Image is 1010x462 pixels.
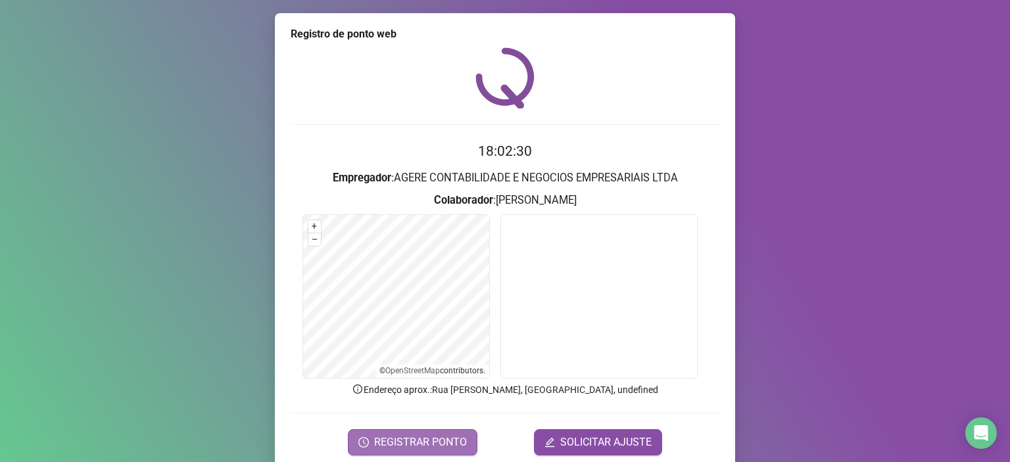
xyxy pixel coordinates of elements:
[348,429,477,455] button: REGISTRAR PONTO
[308,233,321,246] button: –
[385,366,440,375] a: OpenStreetMap
[291,170,719,187] h3: : AGERE CONTABILIDADE E NEGOCIOS EMPRESARIAIS LTDA
[308,220,321,233] button: +
[333,172,391,184] strong: Empregador
[379,366,485,375] li: © contributors.
[965,417,997,449] div: Open Intercom Messenger
[560,434,652,450] span: SOLICITAR AJUSTE
[358,437,369,448] span: clock-circle
[544,437,555,448] span: edit
[478,143,532,159] time: 18:02:30
[475,47,535,108] img: QRPoint
[434,194,493,206] strong: Colaborador
[534,429,662,455] button: editSOLICITAR AJUSTE
[352,383,364,395] span: info-circle
[291,192,719,209] h3: : [PERSON_NAME]
[291,26,719,42] div: Registro de ponto web
[374,434,467,450] span: REGISTRAR PONTO
[291,382,719,397] p: Endereço aprox. : Rua [PERSON_NAME], [GEOGRAPHIC_DATA], undefined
